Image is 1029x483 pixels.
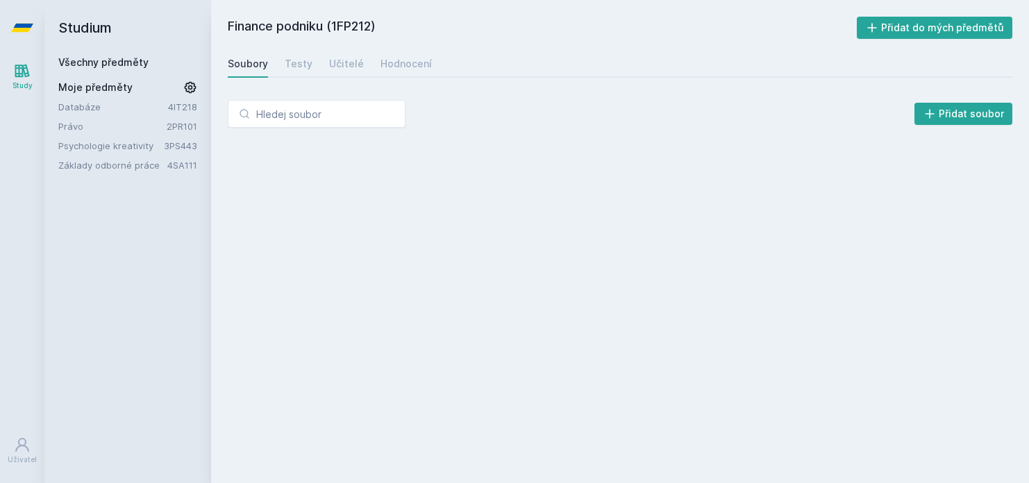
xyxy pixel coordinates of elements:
[58,56,149,68] a: Všechny předměty
[3,430,42,472] a: Uživatel
[329,50,364,78] a: Učitelé
[58,139,164,153] a: Psychologie kreativity
[12,80,33,91] div: Study
[285,57,312,71] div: Testy
[380,50,432,78] a: Hodnocení
[168,101,197,112] a: 4IT218
[228,17,857,39] h2: Finance podniku (1FP212)
[857,17,1013,39] button: Přidat do mých předmětů
[164,140,197,151] a: 3PS443
[380,57,432,71] div: Hodnocení
[228,100,405,128] input: Hledej soubor
[167,160,197,171] a: 4SA111
[914,103,1013,125] button: Přidat soubor
[58,158,167,172] a: Základy odborné práce
[58,119,167,133] a: Právo
[8,455,37,465] div: Uživatel
[228,50,268,78] a: Soubory
[58,100,168,114] a: Databáze
[3,56,42,98] a: Study
[329,57,364,71] div: Učitelé
[228,57,268,71] div: Soubory
[285,50,312,78] a: Testy
[58,80,133,94] span: Moje předměty
[167,121,197,132] a: 2PR101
